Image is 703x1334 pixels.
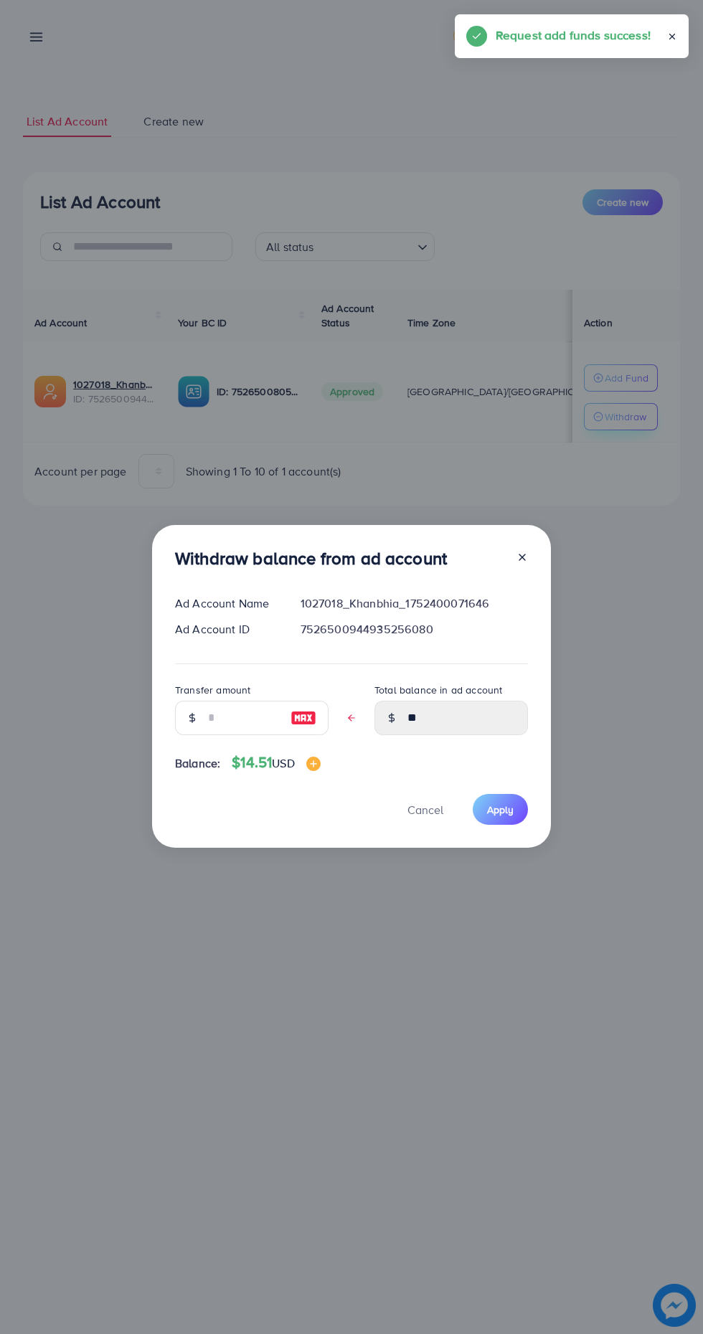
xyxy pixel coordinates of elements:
[175,548,447,569] h3: Withdraw balance from ad account
[164,621,289,638] div: Ad Account ID
[289,595,539,612] div: 1027018_Khanbhia_1752400071646
[272,755,294,771] span: USD
[164,595,289,612] div: Ad Account Name
[374,683,502,697] label: Total balance in ad account
[289,621,539,638] div: 7526500944935256080
[473,794,528,825] button: Apply
[291,709,316,727] img: image
[306,757,321,771] img: image
[496,26,651,44] h5: Request add funds success!
[487,803,514,817] span: Apply
[390,794,461,825] button: Cancel
[175,755,220,772] span: Balance:
[175,683,250,697] label: Transfer amount
[232,754,320,772] h4: $14.51
[407,802,443,818] span: Cancel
